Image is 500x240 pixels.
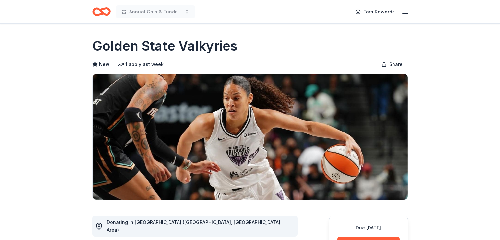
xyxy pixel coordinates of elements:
[376,58,408,71] button: Share
[107,219,280,233] span: Donating in [GEOGRAPHIC_DATA] ([GEOGRAPHIC_DATA], [GEOGRAPHIC_DATA] Area)
[389,60,403,68] span: Share
[117,60,164,68] div: 1 apply last week
[99,60,109,68] span: New
[92,37,238,55] h1: Golden State Valkyries
[129,8,182,16] span: Annual Gala & Fundraiser
[337,224,400,232] div: Due [DATE]
[116,5,195,18] button: Annual Gala & Fundraiser
[351,6,399,18] a: Earn Rewards
[92,4,111,19] a: Home
[93,74,408,200] img: Image for Golden State Valkyries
